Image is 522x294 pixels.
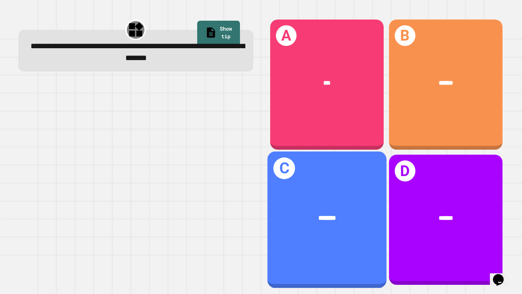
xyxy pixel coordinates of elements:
[273,158,295,180] h1: C
[197,21,240,46] a: Show tip
[395,25,415,46] h1: B
[276,25,297,46] h1: A
[395,160,415,181] h1: D
[490,263,514,286] iframe: chat widget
